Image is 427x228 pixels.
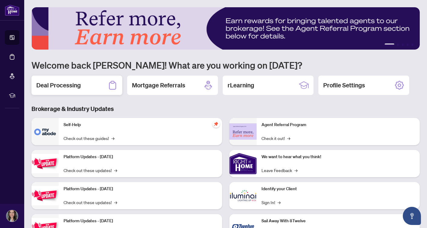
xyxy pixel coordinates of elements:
button: 4 [406,44,409,46]
h2: rLearning [228,81,254,90]
p: Self-Help [64,122,217,128]
img: Slide 0 [31,7,420,50]
img: logo [5,5,19,16]
button: 3 [402,44,404,46]
h2: Mortgage Referrals [132,81,185,90]
button: 2 [397,44,399,46]
h2: Profile Settings [323,81,365,90]
h2: Deal Processing [36,81,81,90]
a: Check out these updates!→ [64,167,117,174]
span: → [294,167,297,174]
p: Sail Away With 8Twelve [261,218,415,224]
h1: Welcome back [PERSON_NAME]! What are you working on [DATE]? [31,59,420,71]
button: 1 [385,44,394,46]
p: Platform Updates - [DATE] [64,186,217,192]
a: Check it out!→ [261,135,290,142]
a: Leave Feedback→ [261,167,297,174]
button: 5 [411,44,414,46]
img: Agent Referral Program [229,123,257,140]
img: Self-Help [31,118,59,145]
span: → [114,167,117,174]
span: → [114,199,117,206]
span: → [111,135,114,142]
img: Platform Updates - July 8, 2025 [31,186,59,205]
span: pushpin [212,120,220,128]
p: Identify your Client [261,186,415,192]
img: Profile Icon [6,210,18,222]
span: → [287,135,290,142]
span: → [278,199,281,206]
a: Sign In!→ [261,199,281,206]
img: Identify your Client [229,182,257,209]
p: Agent Referral Program [261,122,415,128]
p: Platform Updates - [DATE] [64,154,217,160]
p: We want to hear what you think! [261,154,415,160]
button: Open asap [403,207,421,225]
a: Check out these updates!→ [64,199,117,206]
img: Platform Updates - July 21, 2025 [31,154,59,173]
h3: Brokerage & Industry Updates [31,105,420,113]
a: Check out these guides!→ [64,135,114,142]
p: Platform Updates - [DATE] [64,218,217,224]
img: We want to hear what you think! [229,150,257,177]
